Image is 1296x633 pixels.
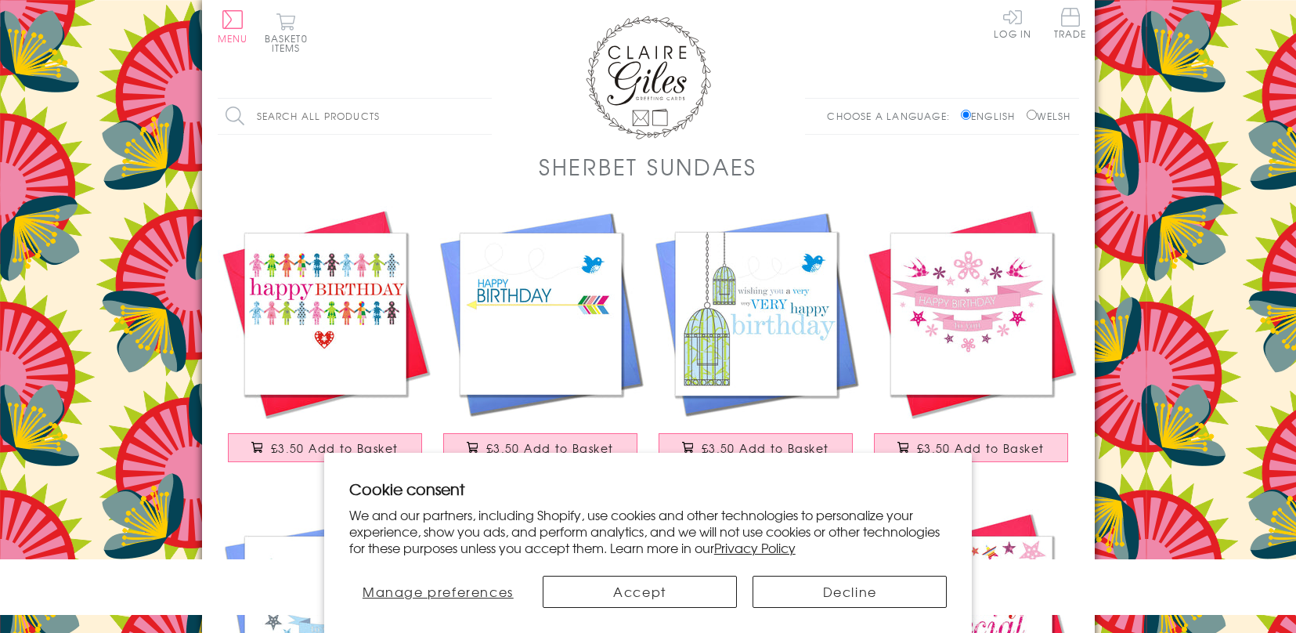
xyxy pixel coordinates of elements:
[218,10,248,43] button: Menu
[1027,110,1037,120] input: Welsh
[702,440,829,456] span: £3.50 Add to Basket
[228,433,422,462] button: £3.50 Add to Basket
[543,576,737,608] button: Accept
[363,582,514,601] span: Manage preferences
[271,440,399,456] span: £3.50 Add to Basket
[443,433,637,462] button: £3.50 Add to Basket
[265,13,308,52] button: Basket0 items
[1054,8,1087,38] span: Trade
[714,538,796,557] a: Privacy Policy
[753,576,947,608] button: Decline
[827,109,958,123] p: Choose a language:
[218,206,433,478] a: Birthday Card, Patterned Girls, Happy Birthday £3.50 Add to Basket
[1027,109,1071,123] label: Welsh
[433,206,648,421] img: Birthday Card, Arrow and bird, Happy Birthday
[476,99,492,134] input: Search
[659,433,853,462] button: £3.50 Add to Basket
[218,206,433,421] img: Birthday Card, Patterned Girls, Happy Birthday
[349,478,948,500] h2: Cookie consent
[648,206,864,478] a: Birthday Card, Birdcages, Wishing you a very Happy Birthday £3.50 Add to Basket
[586,16,711,139] img: Claire Giles Greetings Cards
[874,433,1068,462] button: £3.50 Add to Basket
[994,8,1031,38] a: Log In
[349,576,527,608] button: Manage preferences
[433,206,648,478] a: Birthday Card, Arrow and bird, Happy Birthday £3.50 Add to Basket
[539,150,757,183] h1: Sherbet Sundaes
[218,31,248,45] span: Menu
[349,507,948,555] p: We and our partners, including Shopify, use cookies and other technologies to personalize your ex...
[648,206,864,421] img: Birthday Card, Birdcages, Wishing you a very Happy Birthday
[917,440,1045,456] span: £3.50 Add to Basket
[961,109,1023,123] label: English
[864,206,1079,478] a: Birthday Card, Pink Banner, Happy Birthday to you £3.50 Add to Basket
[218,99,492,134] input: Search all products
[1054,8,1087,42] a: Trade
[272,31,308,55] span: 0 items
[864,206,1079,421] img: Birthday Card, Pink Banner, Happy Birthday to you
[961,110,971,120] input: English
[486,440,614,456] span: £3.50 Add to Basket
